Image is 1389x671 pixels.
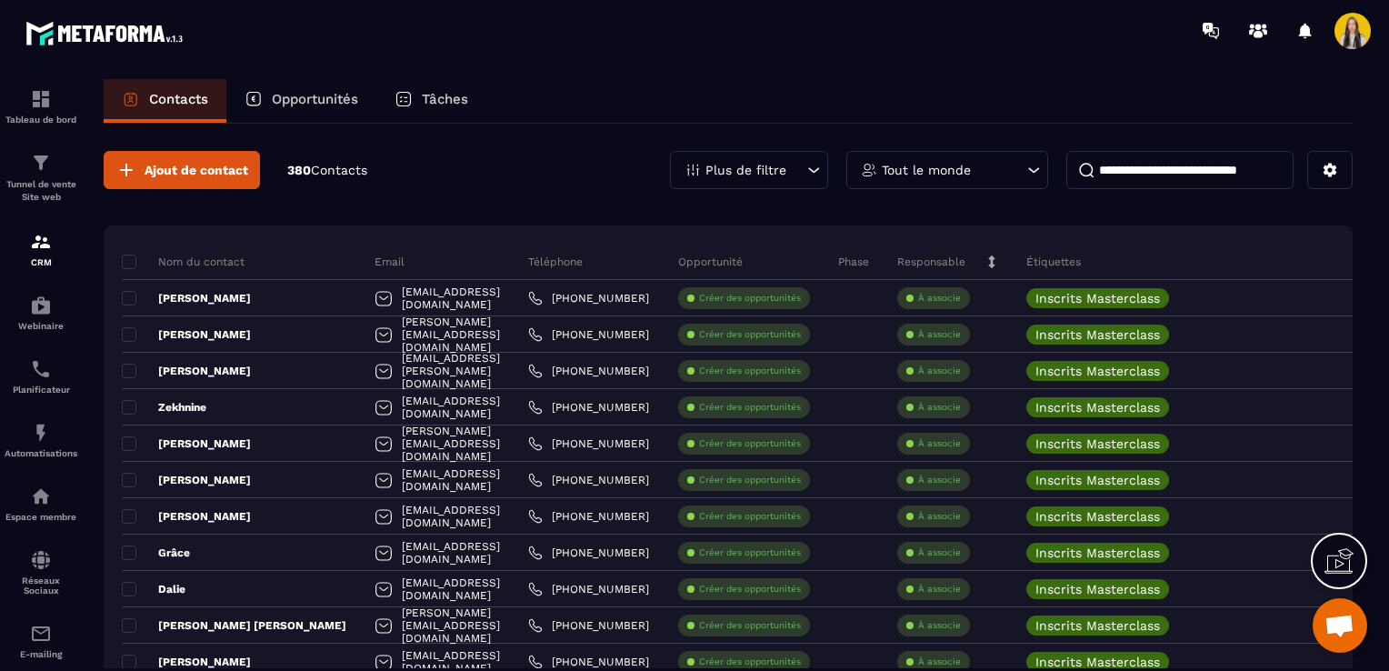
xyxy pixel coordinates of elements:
p: Plus de filtre [705,164,786,176]
a: Contacts [104,79,226,123]
p: À associe [918,365,961,377]
p: À associe [918,328,961,341]
p: Créer des opportunités [699,474,801,486]
p: À associe [918,546,961,559]
a: automationsautomationsEspace membre [5,472,77,536]
a: formationformationTableau de bord [5,75,77,138]
img: automations [30,486,52,507]
p: [PERSON_NAME] [122,364,251,378]
img: formation [30,88,52,110]
a: [PHONE_NUMBER] [528,655,649,669]
p: Dalie [122,582,185,596]
p: Tout le monde [882,164,971,176]
p: Espace membre [5,512,77,522]
p: À associe [918,292,961,305]
p: Créer des opportunités [699,619,801,632]
p: Inscrits Masterclass [1035,474,1160,486]
p: Opportunités [272,91,358,107]
p: Opportunité [678,255,743,269]
a: [PHONE_NUMBER] [528,473,649,487]
p: Créer des opportunités [699,292,801,305]
p: [PERSON_NAME] [PERSON_NAME] [122,618,346,633]
p: Inscrits Masterclass [1035,546,1160,559]
p: Responsable [897,255,965,269]
p: Étiquettes [1026,255,1081,269]
p: À associe [918,474,961,486]
div: Ouvrir le chat [1313,598,1367,653]
p: Inscrits Masterclass [1035,328,1160,341]
img: logo [25,16,189,50]
a: automationsautomationsAutomatisations [5,408,77,472]
p: Nom du contact [122,255,245,269]
p: CRM [5,257,77,267]
img: formation [30,152,52,174]
p: Créer des opportunités [699,546,801,559]
img: social-network [30,549,52,571]
button: Ajout de contact [104,151,260,189]
img: scheduler [30,358,52,380]
p: Inscrits Masterclass [1035,619,1160,632]
img: automations [30,295,52,316]
p: À associe [918,583,961,596]
p: Inscrits Masterclass [1035,401,1160,414]
p: Tunnel de vente Site web [5,178,77,204]
a: formationformationTunnel de vente Site web [5,138,77,217]
a: [PHONE_NUMBER] [528,364,649,378]
p: À associe [918,656,961,668]
p: Créer des opportunités [699,656,801,668]
a: [PHONE_NUMBER] [528,618,649,633]
p: Inscrits Masterclass [1035,437,1160,450]
p: Créer des opportunités [699,583,801,596]
p: Inscrits Masterclass [1035,510,1160,523]
a: [PHONE_NUMBER] [528,327,649,342]
img: email [30,623,52,645]
p: Tâches [422,91,468,107]
p: Webinaire [5,321,77,331]
a: [PHONE_NUMBER] [528,436,649,451]
span: Contacts [311,163,367,177]
a: automationsautomationsWebinaire [5,281,77,345]
a: [PHONE_NUMBER] [528,291,649,305]
a: [PHONE_NUMBER] [528,582,649,596]
p: Contacts [149,91,208,107]
p: Créer des opportunités [699,437,801,450]
p: À associe [918,437,961,450]
p: À associe [918,510,961,523]
p: [PERSON_NAME] [122,655,251,669]
p: [PERSON_NAME] [122,473,251,487]
img: formation [30,231,52,253]
p: À associe [918,401,961,414]
p: Grâce [122,546,190,560]
p: [PERSON_NAME] [122,509,251,524]
p: Téléphone [528,255,583,269]
p: Automatisations [5,448,77,458]
p: Créer des opportunités [699,328,801,341]
a: social-networksocial-networkRéseaux Sociaux [5,536,77,609]
p: [PERSON_NAME] [122,327,251,342]
p: [PERSON_NAME] [122,436,251,451]
p: Planificateur [5,385,77,395]
img: automations [30,422,52,444]
p: Inscrits Masterclass [1035,365,1160,377]
a: [PHONE_NUMBER] [528,400,649,415]
span: Ajout de contact [145,161,248,179]
a: Tâches [376,79,486,123]
p: Email [375,255,405,269]
p: Créer des opportunités [699,401,801,414]
p: Inscrits Masterclass [1035,583,1160,596]
p: Réseaux Sociaux [5,576,77,596]
p: Créer des opportunités [699,365,801,377]
p: [PERSON_NAME] [122,291,251,305]
p: E-mailing [5,649,77,659]
p: Inscrits Masterclass [1035,292,1160,305]
a: schedulerschedulerPlanificateur [5,345,77,408]
p: Tableau de bord [5,115,77,125]
p: Inscrits Masterclass [1035,656,1160,668]
p: Phase [838,255,869,269]
a: [PHONE_NUMBER] [528,546,649,560]
p: Créer des opportunités [699,510,801,523]
p: À associe [918,619,961,632]
a: formationformationCRM [5,217,77,281]
p: 380 [287,162,367,179]
a: Opportunités [226,79,376,123]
